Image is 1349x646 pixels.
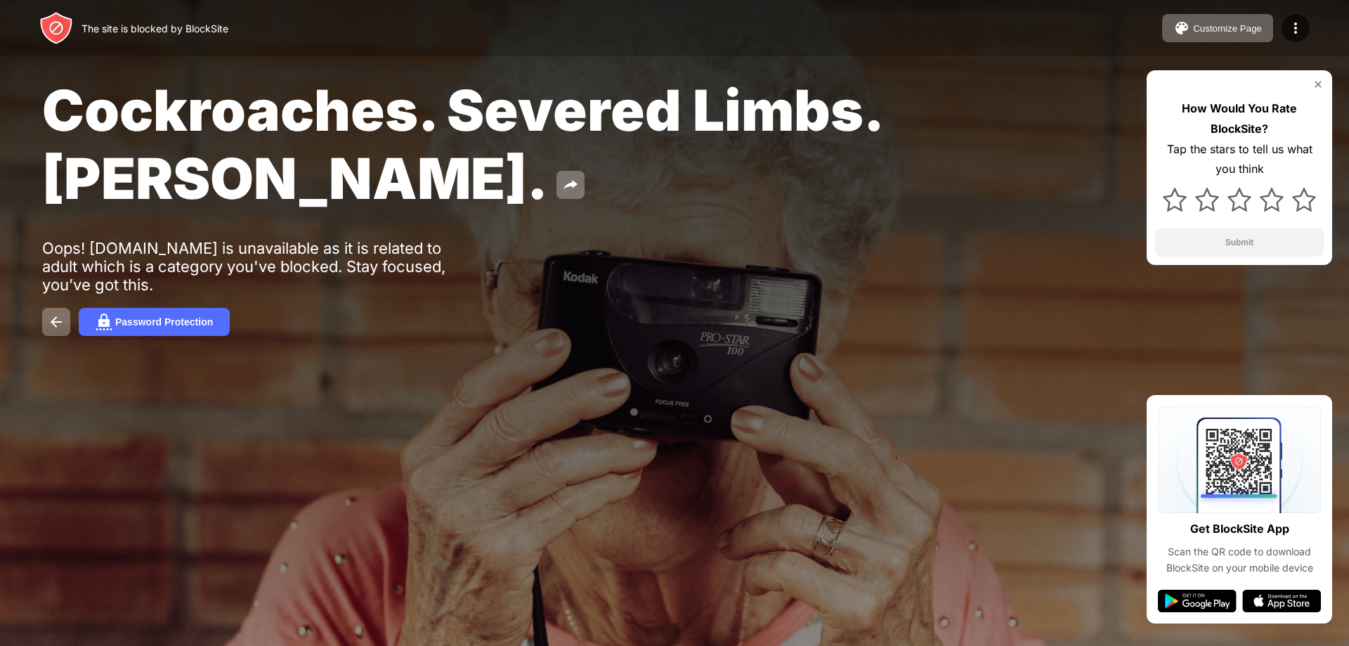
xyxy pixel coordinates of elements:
button: Submit [1155,228,1324,257]
img: header-logo.svg [39,11,73,45]
img: pallet.svg [1173,20,1190,37]
div: Password Protection [115,316,213,328]
img: google-play.svg [1158,590,1237,612]
div: Customize Page [1193,23,1262,34]
img: star.svg [1260,188,1284,212]
div: The site is blocked by BlockSite [82,22,228,34]
span: Cockroaches. Severed Limbs. [PERSON_NAME]. [42,76,881,212]
div: Tap the stars to tell us what you think [1155,139,1324,180]
img: menu-icon.svg [1287,20,1304,37]
img: back.svg [48,314,65,330]
img: password.svg [96,314,112,330]
img: rate-us-close.svg [1312,79,1324,90]
div: Scan the QR code to download BlockSite on your mobile device [1158,544,1321,576]
div: How Would You Rate BlockSite? [1155,98,1324,139]
button: Password Protection [79,308,230,336]
img: share.svg [562,176,579,193]
img: qrcode.svg [1158,406,1321,513]
button: Customize Page [1162,14,1273,42]
div: Get BlockSite App [1190,519,1289,539]
img: star.svg [1163,188,1187,212]
img: star.svg [1227,188,1251,212]
img: star.svg [1292,188,1316,212]
img: app-store.svg [1242,590,1321,612]
div: Oops! [DOMAIN_NAME] is unavailable as it is related to adult which is a category you've blocked. ... [42,239,476,294]
img: star.svg [1195,188,1219,212]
